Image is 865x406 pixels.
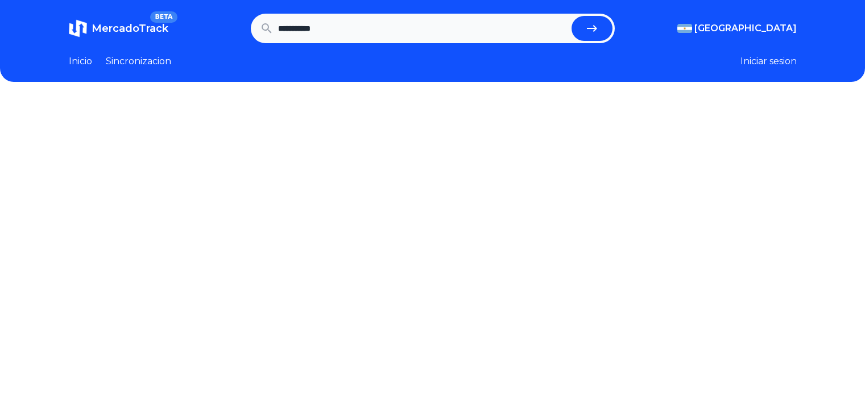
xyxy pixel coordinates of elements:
[740,55,797,68] button: Iniciar sesion
[69,55,92,68] a: Inicio
[150,11,177,23] span: BETA
[694,22,797,35] span: [GEOGRAPHIC_DATA]
[69,19,168,38] a: MercadoTrackBETA
[677,24,692,33] img: Argentina
[106,55,171,68] a: Sincronizacion
[92,22,168,35] span: MercadoTrack
[677,22,797,35] button: [GEOGRAPHIC_DATA]
[69,19,87,38] img: MercadoTrack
